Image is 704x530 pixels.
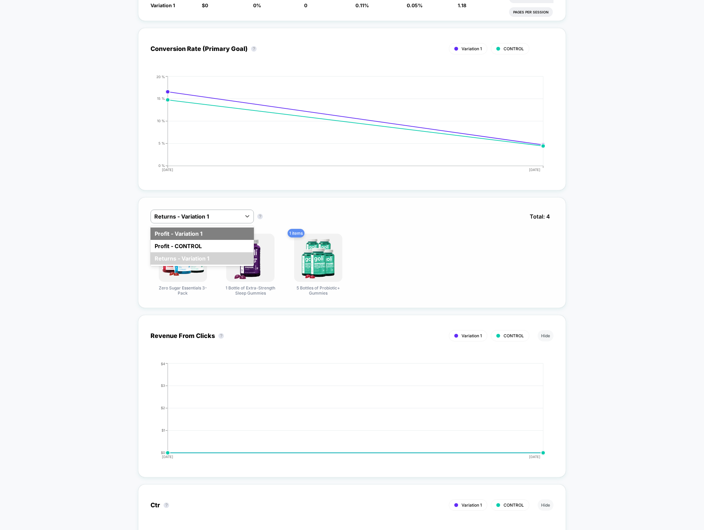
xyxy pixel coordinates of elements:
[526,210,553,223] span: Total: 4
[504,502,524,508] span: CONTROL
[462,502,482,508] span: Variation 1
[251,46,257,52] button: ?
[294,234,342,282] img: 5 Bottles of Probiotic+ Gummies
[158,163,165,168] tspan: 0 %
[164,502,169,508] button: ?
[504,46,524,51] span: CONTROL
[509,7,553,17] li: Pages Per Session
[144,75,547,178] div: CONVERSION_RATE
[407,2,423,8] span: 0.05 %
[218,333,224,339] button: ?
[162,455,173,459] tspan: [DATE]
[205,2,208,8] span: 0
[156,74,165,78] tspan: 20 %
[157,96,165,100] tspan: 15 %
[529,168,541,172] tspan: [DATE]
[257,214,263,219] button: ?
[225,285,276,296] span: 1 Bottle of Extra-Strength Sleep Gummies
[288,229,304,237] span: 1 items
[161,383,165,388] tspan: $3
[144,362,547,465] div: REVENUE_FROM_CLICKS
[538,499,553,511] button: Hide
[504,333,524,338] span: CONTROL
[151,240,254,252] div: Profit - CONTROL
[162,168,173,172] tspan: [DATE]
[151,252,254,265] div: Returns - Variation 1
[157,285,209,296] span: Zero Sugar Essentials 3-Pack
[529,455,541,459] tspan: [DATE]
[538,330,553,341] button: Hide
[462,46,482,51] span: Variation 1
[458,2,466,8] span: 1.18
[157,119,165,123] tspan: 10 %
[202,2,208,8] span: $
[151,2,175,8] span: Variation 1
[253,2,261,8] span: 0 %
[304,2,307,8] span: 0
[292,285,344,296] span: 5 Bottles of Probiotic+ Gummies
[161,406,165,410] tspan: $2
[161,450,165,455] tspan: $0
[355,2,369,8] span: 0.11 %
[161,361,165,365] tspan: $4
[151,227,254,240] div: Profit - Variation 1
[158,141,165,145] tspan: 5 %
[462,333,482,338] span: Variation 1
[162,428,165,432] tspan: $1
